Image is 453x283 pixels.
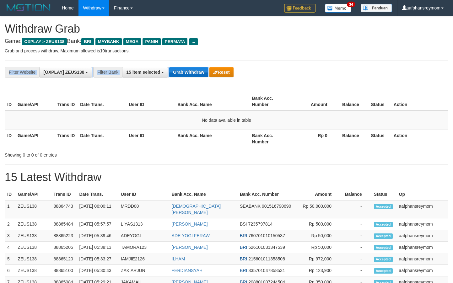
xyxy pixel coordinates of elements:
[77,253,118,265] td: [DATE] 05:33:27
[391,130,448,147] th: Action
[5,171,448,184] h1: 15 Latest Withdraw
[77,242,118,253] td: [DATE] 05:38:13
[250,93,289,110] th: Bank Acc. Number
[341,230,371,242] td: -
[5,23,448,35] h1: Withdraw Grab
[374,268,393,274] span: Accepted
[172,256,185,261] a: ILHAM
[172,245,208,250] a: [PERSON_NAME]
[5,218,15,230] td: 2
[123,38,141,45] span: MEGA
[126,130,175,147] th: User ID
[248,268,285,273] span: Copy 335701047858531 to clipboard
[118,218,169,230] td: LIYAS1313
[396,230,448,242] td: aafphansreymom
[298,230,341,242] td: Rp 50,000
[396,265,448,276] td: aafphansreymom
[5,130,15,147] th: ID
[172,268,203,273] a: FERDIANSYAH
[77,218,118,230] td: [DATE] 05:57:57
[55,93,78,110] th: Trans ID
[396,189,448,200] th: Op
[341,218,371,230] td: -
[78,93,126,110] th: Date Trans.
[361,4,392,12] img: panduan.png
[77,265,118,276] td: [DATE] 05:30:43
[248,233,285,238] span: Copy 760701010150537 to clipboard
[172,233,210,238] a: ADE YOGI FERAW
[15,242,51,253] td: ZEUS138
[100,48,105,53] strong: 10
[298,189,341,200] th: Amount
[248,245,285,250] span: Copy 526101031347539 to clipboard
[122,67,168,77] button: 15 item selected
[369,130,391,147] th: Status
[175,130,249,147] th: Bank Acc. Name
[51,253,77,265] td: 88865120
[51,230,77,242] td: 88865223
[289,93,337,110] th: Amount
[22,38,67,45] span: OXPLAY > ZEUS138
[396,200,448,218] td: aafphansreymom
[15,189,51,200] th: Game/API
[5,242,15,253] td: 4
[341,242,371,253] td: -
[77,189,118,200] th: Date Trans.
[250,130,289,147] th: Bank Acc. Number
[5,189,15,200] th: ID
[325,4,351,13] img: Button%20Memo.svg
[262,204,291,209] span: Copy 901516790690 to clipboard
[5,3,52,13] img: MOTION_logo.png
[371,189,396,200] th: Status
[5,110,448,130] td: No data available in table
[5,265,15,276] td: 6
[143,38,160,45] span: PANIN
[77,230,118,242] td: [DATE] 05:39:46
[15,265,51,276] td: ZEUS138
[240,268,247,273] span: BRI
[337,93,369,110] th: Balance
[369,93,391,110] th: Status
[172,222,208,227] a: [PERSON_NAME]
[374,222,393,227] span: Accepted
[175,93,249,110] th: Bank Acc. Name
[391,93,448,110] th: Action
[341,189,371,200] th: Balance
[5,67,39,77] div: Filter Website
[5,149,184,158] div: Showing 0 to 0 of 0 entries
[284,4,315,13] img: Feedback.jpg
[95,38,122,45] span: MAYBANK
[248,222,272,227] span: Copy 7235797814 to clipboard
[51,242,77,253] td: 88865205
[15,200,51,218] td: ZEUS138
[169,67,208,77] button: Grab Withdraw
[298,242,341,253] td: Rp 50,000
[5,230,15,242] td: 3
[118,265,169,276] td: ZAKIARJUN
[5,38,448,45] h4: Game: Bank:
[240,256,247,261] span: BRI
[118,253,169,265] td: IAMJIE2126
[298,253,341,265] td: Rp 972,000
[51,200,77,218] td: 88864743
[81,38,94,45] span: BRI
[5,200,15,218] td: 1
[15,218,51,230] td: ZEUS138
[347,2,355,7] span: 34
[93,67,122,77] div: Filter Bank
[51,189,77,200] th: Trans ID
[396,218,448,230] td: aafphansreymom
[240,222,247,227] span: BSI
[237,189,298,200] th: Bank Acc. Number
[298,218,341,230] td: Rp 500,000
[118,242,169,253] td: TAMORA123
[298,200,341,218] td: Rp 50,000,000
[240,233,247,238] span: BRI
[77,200,118,218] td: [DATE] 06:00:11
[341,200,371,218] td: -
[396,253,448,265] td: aafphansreymom
[51,218,77,230] td: 88865484
[289,130,337,147] th: Rp 0
[55,130,78,147] th: Trans ID
[15,93,55,110] th: Game/API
